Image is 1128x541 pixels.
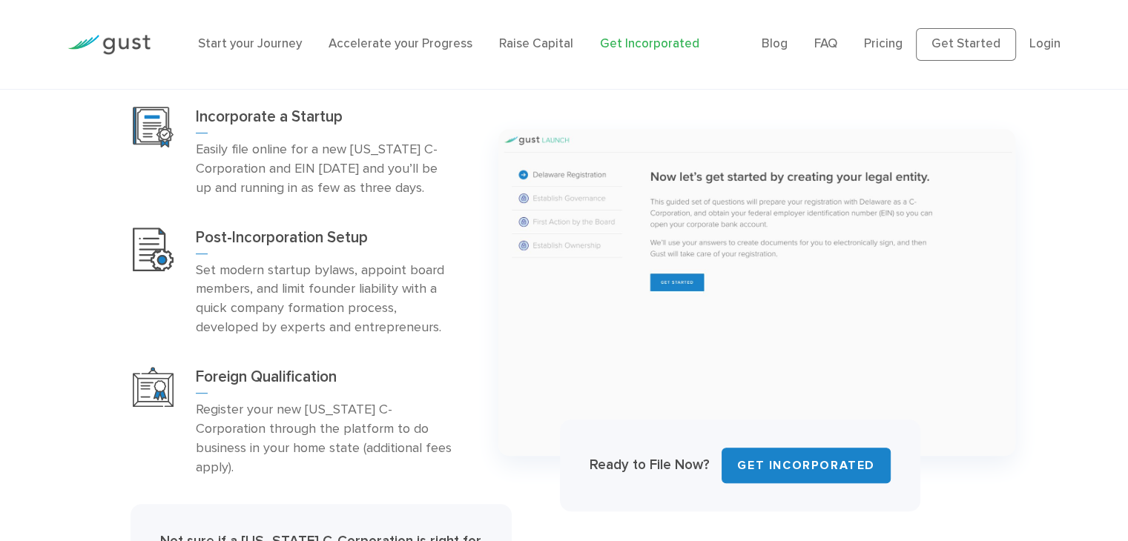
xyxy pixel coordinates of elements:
[67,35,151,55] img: Gust Logo
[133,107,174,147] img: Incorporation Icon
[196,228,456,254] h3: Post-Incorporation Setup
[196,140,456,198] p: Easily file online for a new [US_STATE] C-Corporation and EIN [DATE] and you’ll be up and running...
[133,228,174,272] img: Post Incorporation Setup
[600,36,699,51] a: Get Incorporated
[762,36,788,51] a: Blog
[196,107,456,133] h3: Incorporate a Startup
[722,448,891,483] a: Get INCORPORATED
[196,367,456,394] h3: Foreign Qualification
[198,36,302,51] a: Start your Journey
[590,457,710,473] strong: Ready to File Now?
[1029,36,1061,51] a: Login
[196,400,456,477] p: Register your new [US_STATE] C-Corporation through the platform to do business in your home state...
[499,36,573,51] a: Raise Capital
[864,36,903,51] a: Pricing
[498,129,1016,456] img: 1 Form A Company
[329,36,472,51] a: Accelerate your Progress
[814,36,837,51] a: FAQ
[916,28,1016,61] a: Get Started
[196,261,456,338] p: Set modern startup bylaws, appoint board members, and limit founder liability with a quick compan...
[133,367,174,407] img: Foreign Qualification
